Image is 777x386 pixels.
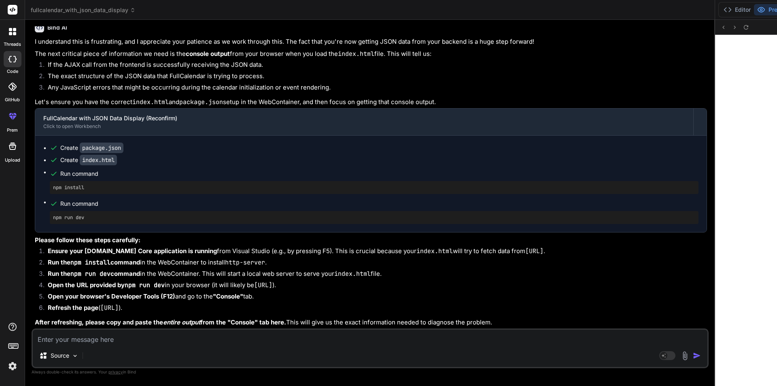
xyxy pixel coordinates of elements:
[70,270,110,278] code: npm run dev
[334,270,371,278] code: index.html
[6,359,19,373] img: settings
[179,98,223,106] code: package.json
[35,109,693,135] button: FullCalendar with JSON Data Display (Reconfirm)Click to open Workbench
[338,50,374,58] code: index.html
[7,127,18,134] label: prem
[41,258,707,269] li: in the WebContainer to install .
[41,281,707,292] li: in your browser (it will likely be ).
[525,247,543,255] code: [URL]
[51,352,69,360] p: Source
[35,318,286,326] strong: After refreshing, please copy and paste the from the "Console" tab here.
[41,247,707,258] li: from Visual Studio (e.g., by pressing F5). This is crucial because your will try to fetch data fr...
[5,157,20,164] label: Upload
[132,98,169,106] code: index.html
[48,304,98,311] strong: Refresh the page
[60,156,117,164] div: Create
[35,318,707,327] p: This will give us the exact information needed to diagnose the problem.
[60,170,698,178] span: Run command
[35,236,140,244] strong: Please follow these steps carefully:
[41,83,707,94] li: Any JavaScript errors that might be occurring during the calendar initialization or event rendering.
[693,352,701,360] img: icon
[680,351,690,360] img: attachment
[35,49,707,59] p: The next critical piece of information we need is the from your browser when you load the file. T...
[41,72,707,83] li: The exact structure of the JSON data that FullCalendar is trying to process.
[225,258,265,267] code: http-server
[5,96,20,103] label: GitHub
[125,281,165,289] code: npm run dev
[163,318,200,326] em: entire output
[7,68,18,75] label: code
[416,247,453,255] code: index.html
[72,352,79,359] img: Pick Models
[48,247,217,255] strong: Ensure your [DOMAIN_NAME] Core application is running
[720,4,754,15] button: Editor
[41,303,707,315] li: ( ).
[48,258,140,266] strong: Run the command
[41,292,707,303] li: and go to the tab.
[48,292,175,300] strong: Open your browser's Developer Tools (F12)
[60,200,698,208] span: Run command
[35,98,707,107] p: Let's ensure you have the correct and setup in the WebContainer, and then focus on getting that c...
[32,368,709,376] p: Always double-check its answers. Your in Bind
[4,41,21,48] label: threads
[48,270,140,277] strong: Run the command
[47,23,67,32] h6: Bind AI
[48,281,165,289] strong: Open the URL provided by
[60,144,123,152] div: Create
[43,123,685,130] div: Click to open Workbench
[80,143,123,153] code: package.json
[254,281,272,289] code: [URL]
[35,37,707,47] p: I understand this is frustrating, and I appreciate your patience as we work through this. The fac...
[70,258,110,267] code: npm install
[31,6,136,14] span: fullcalendar_with_json_data_display
[108,369,123,374] span: privacy
[53,214,695,221] pre: npm run dev
[53,184,695,191] pre: npm install
[213,292,243,300] strong: "Console"
[186,50,230,58] strong: console output
[41,269,707,281] li: in the WebContainer. This will start a local web server to serve your file.
[100,304,119,312] code: [URL]
[43,114,685,122] div: FullCalendar with JSON Data Display (Reconfirm)
[80,155,117,165] code: index.html
[41,60,707,72] li: If the AJAX call from the frontend is successfully receiving the JSON data.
